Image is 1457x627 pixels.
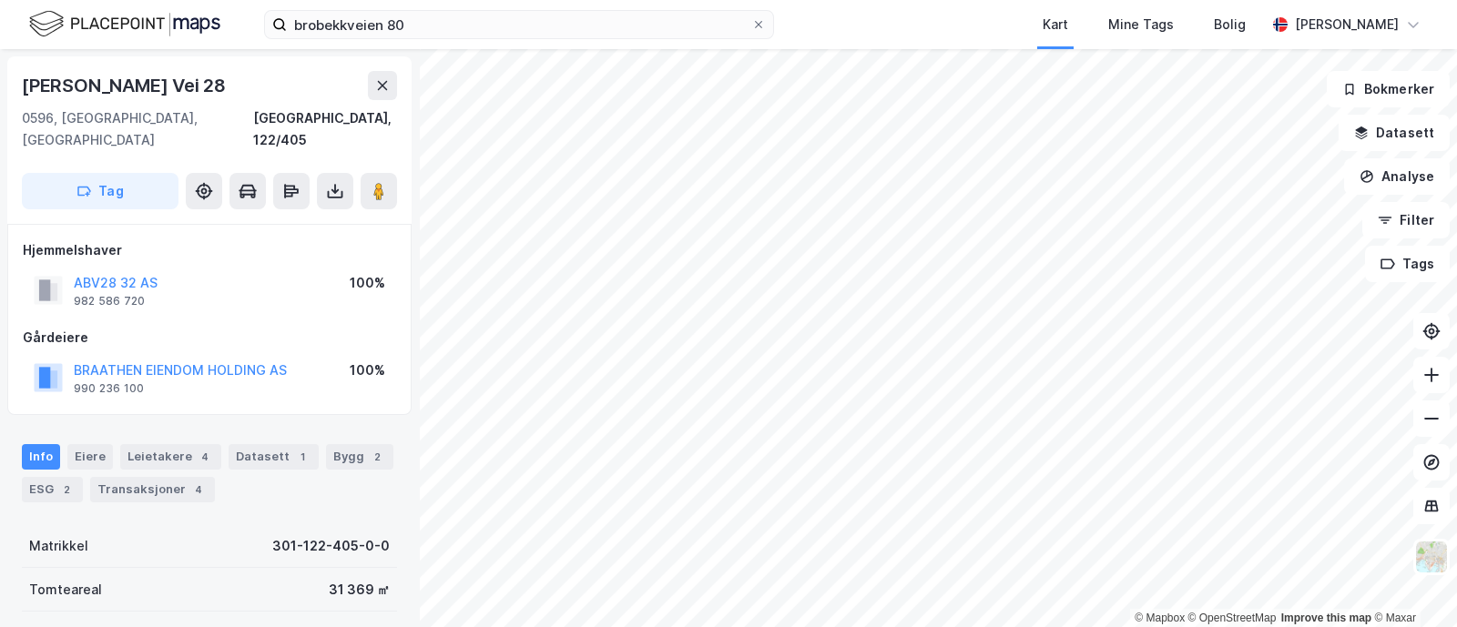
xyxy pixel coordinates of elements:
div: Eiere [67,444,113,470]
img: logo.f888ab2527a4732fd821a326f86c7f29.svg [29,8,220,40]
div: Mine Tags [1108,14,1174,35]
div: 31 369 ㎡ [329,579,390,601]
button: Analyse [1344,158,1450,195]
div: Leietakere [120,444,221,470]
div: [PERSON_NAME] Vei 28 [22,71,229,100]
div: Bolig [1214,14,1246,35]
a: Mapbox [1135,612,1185,624]
div: 0596, [GEOGRAPHIC_DATA], [GEOGRAPHIC_DATA] [22,107,253,151]
div: ESG [22,477,83,502]
div: Info [22,444,60,470]
div: [GEOGRAPHIC_DATA], 122/405 [253,107,397,151]
div: 1 [293,448,311,466]
iframe: Chat Widget [1366,540,1457,627]
a: Improve this map [1281,612,1371,624]
div: 4 [196,448,214,466]
button: Bokmerker [1327,71,1450,107]
div: 2 [368,448,386,466]
input: Søk på adresse, matrikkel, gårdeiere, leietakere eller personer [287,11,751,38]
div: Kart [1043,14,1068,35]
div: Tomteareal [29,579,102,601]
button: Datasett [1339,115,1450,151]
div: Bygg [326,444,393,470]
div: Gårdeiere [23,327,396,349]
div: 4 [189,480,208,499]
div: 982 586 720 [74,294,145,308]
div: Datasett [229,444,319,470]
a: OpenStreetMap [1188,612,1277,624]
button: Tag [22,173,178,209]
div: 301-122-405-0-0 [272,535,390,557]
div: [PERSON_NAME] [1295,14,1399,35]
div: Transaksjoner [90,477,215,502]
div: 100% [350,359,385,381]
button: Filter [1362,202,1450,238]
div: Matrikkel [29,535,88,557]
div: 2 [57,480,76,499]
div: 100% [350,272,385,294]
div: Hjemmelshaver [23,239,396,261]
div: 990 236 100 [74,381,144,396]
button: Tags [1365,246,1450,282]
